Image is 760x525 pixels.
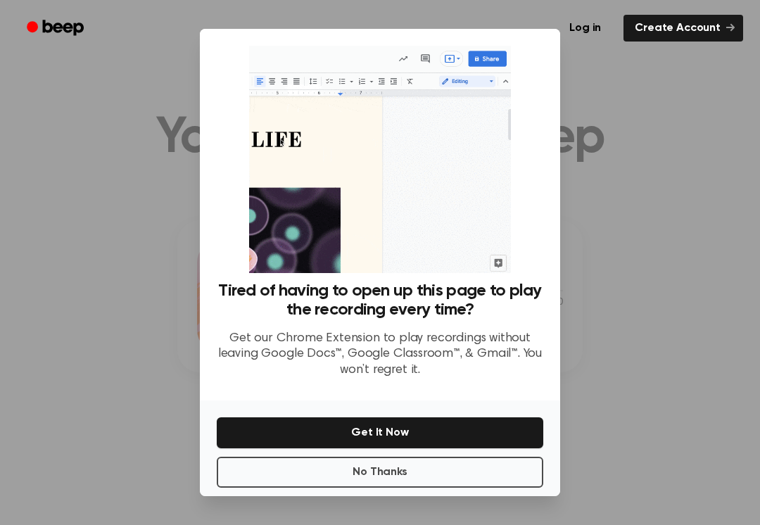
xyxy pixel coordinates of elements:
[249,46,510,273] img: Beep extension in action
[17,15,96,42] a: Beep
[217,331,543,379] p: Get our Chrome Extension to play recordings without leaving Google Docs™, Google Classroom™, & Gm...
[217,457,543,488] button: No Thanks
[623,15,743,42] a: Create Account
[217,417,543,448] button: Get It Now
[555,12,615,44] a: Log in
[217,282,543,320] h3: Tired of having to open up this page to play the recording every time?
